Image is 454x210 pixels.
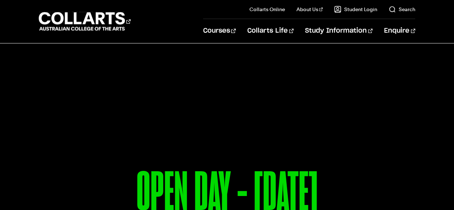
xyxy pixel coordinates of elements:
div: Go to homepage [39,11,131,32]
a: Study Information [305,19,373,43]
a: Collarts Life [247,19,294,43]
a: Courses [203,19,236,43]
a: Search [389,6,415,13]
a: Student Login [334,6,377,13]
a: About Us [296,6,323,13]
a: Enquire [384,19,415,43]
a: Collarts Online [249,6,285,13]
